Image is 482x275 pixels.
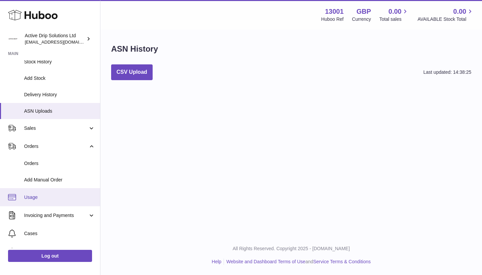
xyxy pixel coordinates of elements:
[24,212,88,219] span: Invoicing and Payments
[24,108,95,114] span: ASN Uploads
[212,259,222,264] a: Help
[106,245,477,252] p: All Rights Reserved. Copyright 2025 - [DOMAIN_NAME]
[24,92,95,98] span: Delivery History
[8,250,92,262] a: Log out
[24,230,95,237] span: Cases
[24,125,88,131] span: Sales
[356,7,371,16] strong: GBP
[423,69,471,75] div: Last updated: 14:38:25
[24,194,95,201] span: Usage
[325,7,344,16] strong: 13001
[417,16,474,22] span: AVAILABLE Stock Total
[24,59,95,65] span: Stock History
[379,7,409,22] a: 0.00 Total sales
[453,7,466,16] span: 0.00
[24,75,95,81] span: Add Stock
[25,39,98,45] span: [EMAIL_ADDRESS][DOMAIN_NAME]
[24,160,95,167] span: Orders
[111,44,158,54] h1: ASN History
[111,64,153,80] button: CSV Upload
[389,7,402,16] span: 0.00
[226,259,305,264] a: Website and Dashboard Terms of Use
[24,143,88,150] span: Orders
[224,259,371,265] li: and
[379,16,409,22] span: Total sales
[24,177,95,183] span: Add Manual Order
[8,34,18,44] img: info@activedrip.com
[321,16,344,22] div: Huboo Ref
[25,33,85,45] div: Active Drip Solutions Ltd
[313,259,371,264] a: Service Terms & Conditions
[417,7,474,22] a: 0.00 AVAILABLE Stock Total
[352,16,371,22] div: Currency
